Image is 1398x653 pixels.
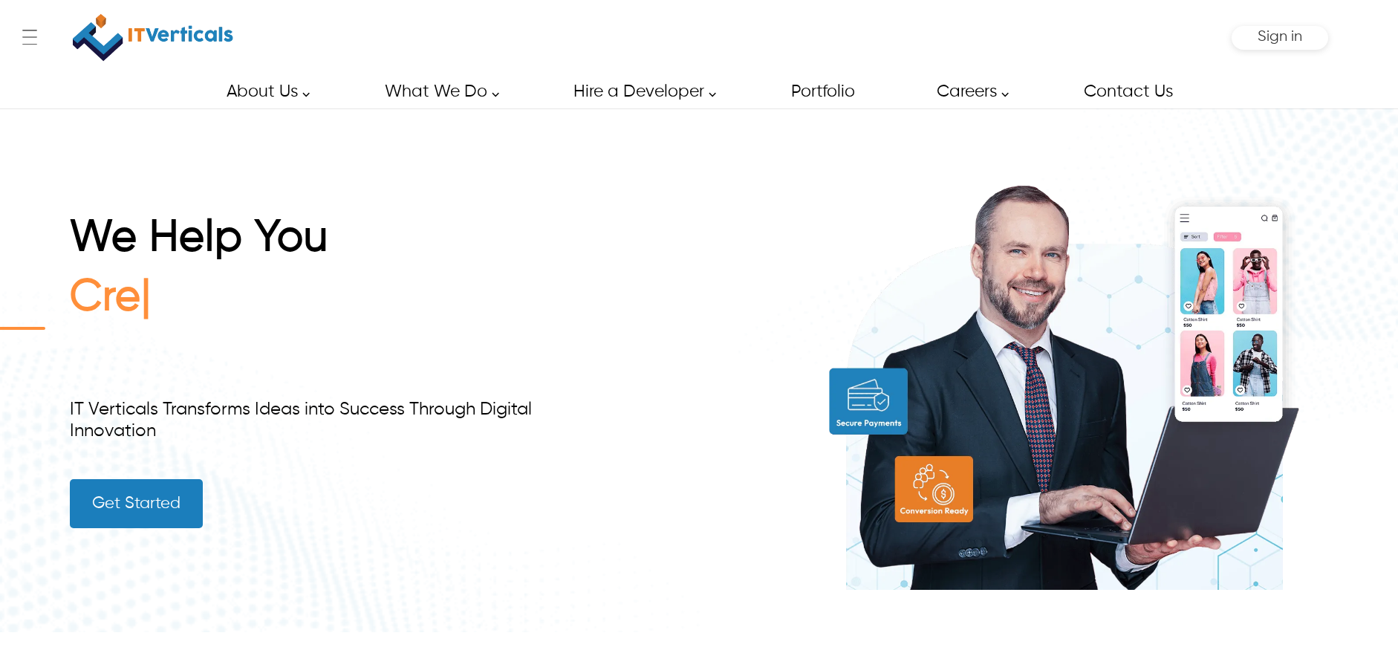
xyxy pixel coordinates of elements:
h1: We Help You [70,212,573,272]
div: IT Verticals Transforms Ideas into Success Through Digital Innovation [70,399,573,442]
span: Cre [70,276,141,319]
a: Sign in [1258,33,1302,43]
a: Contact Us [1067,75,1189,108]
img: IT Verticals Inc [73,7,233,68]
a: Hire a Developer [556,75,724,108]
img: build [801,151,1328,591]
span: Sign in [1258,29,1302,45]
a: IT Verticals Inc [70,7,235,68]
a: Careers [920,75,1017,108]
a: Get Started [70,479,203,528]
a: What We Do [368,75,507,108]
a: Portfolio [774,75,871,108]
a: About Us [209,75,318,108]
